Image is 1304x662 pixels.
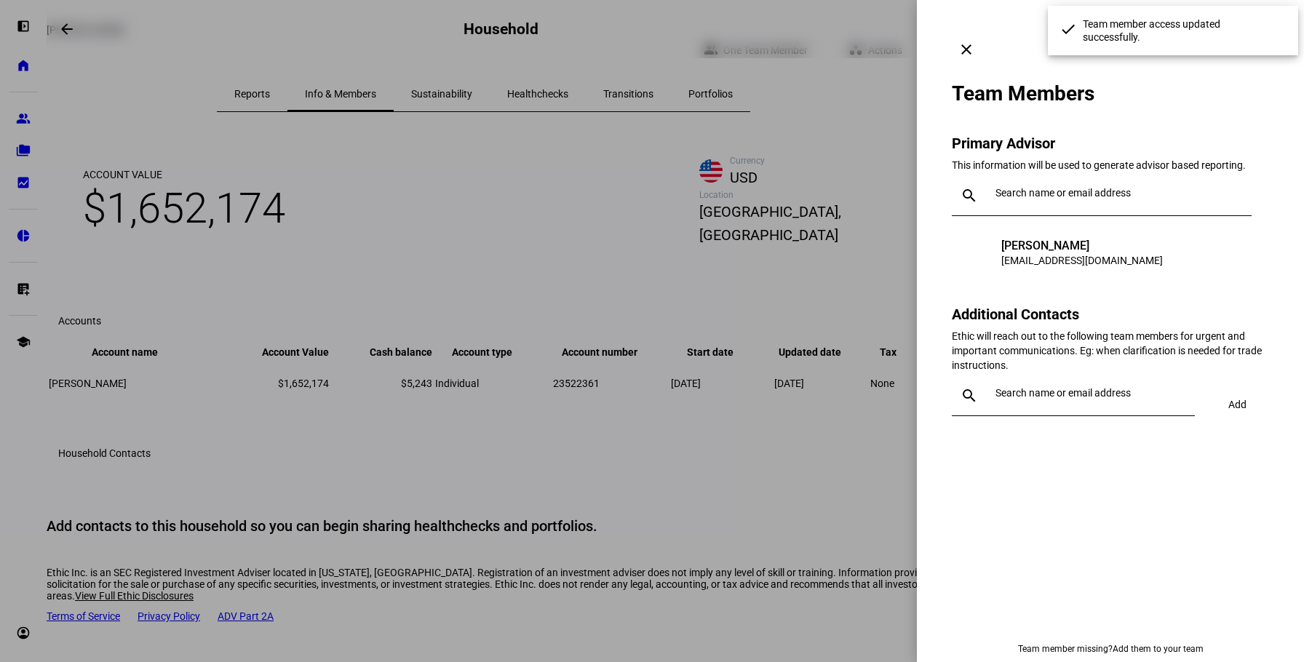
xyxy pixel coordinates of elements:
[1059,20,1077,38] mat-icon: done
[1113,644,1204,654] a: Add them to your team
[952,135,1269,152] h3: Primary Advisor
[952,187,987,204] mat-icon: search
[952,158,1269,172] div: This information will be used to generate advisor based reporting.
[995,187,1246,199] input: Search name or email address
[995,387,1189,399] input: Search name or email address
[1001,253,1163,268] div: [EMAIL_ADDRESS][DOMAIN_NAME]
[952,329,1269,372] div: Ethic will reach out to the following team members for urgent and important communications. Eg: w...
[1001,239,1163,253] div: [PERSON_NAME]
[1083,17,1278,44] span: Team member access updated successfully.
[952,387,987,404] mat-icon: search
[952,306,1269,323] h3: Additional Contacts
[958,41,975,58] mat-icon: clear
[1018,644,1113,654] span: Team member missing?
[952,81,1269,105] div: Team Members
[961,239,990,268] div: TF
